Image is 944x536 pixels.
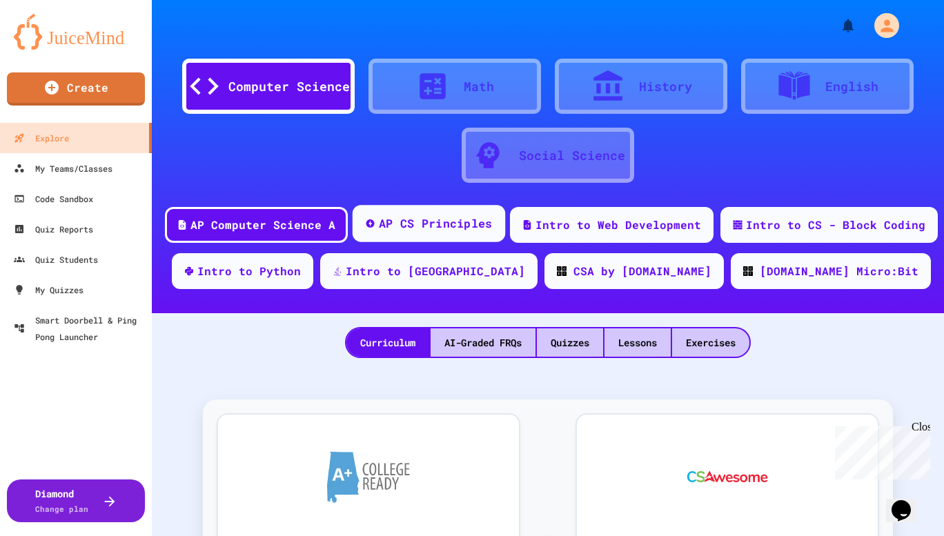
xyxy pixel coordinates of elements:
div: Quiz Students [14,251,98,268]
div: Diamond [35,486,88,515]
div: Curriculum [346,328,429,357]
div: CSA by [DOMAIN_NAME] [573,263,711,279]
div: Chat with us now!Close [6,6,95,88]
div: [DOMAIN_NAME] Micro:Bit [760,263,918,279]
div: Explore [14,130,69,146]
div: Code Sandbox [14,190,93,207]
div: Quiz Reports [14,221,93,237]
iframe: chat widget [829,421,930,479]
div: Lessons [604,328,671,357]
div: AP Computer Science A [190,217,335,233]
div: Intro to Python [197,263,301,279]
div: My Quizzes [14,281,83,298]
a: Create [7,72,145,106]
div: Intro to [GEOGRAPHIC_DATA] [346,263,525,279]
div: My Account [860,10,903,41]
div: AP CS Principles [379,215,493,232]
div: Exercises [672,328,749,357]
div: AI-Graded FRQs [431,328,535,357]
div: Smart Doorbell & Ping Pong Launcher [14,312,146,345]
div: Computer Science [228,77,350,96]
img: CS Awesome [673,435,782,518]
span: Change plan [35,504,88,514]
div: Quizzes [537,328,603,357]
div: History [639,77,692,96]
img: A+ College Ready [327,451,410,503]
img: CODE_logo_RGB.png [557,266,567,276]
div: Math [464,77,494,96]
img: CODE_logo_RGB.png [743,266,753,276]
div: Intro to CS - Block Coding [746,217,925,233]
div: My Notifications [814,14,860,37]
img: logo-orange.svg [14,14,138,50]
div: Social Science [519,146,625,165]
div: Intro to Web Development [535,217,701,233]
div: My Teams/Classes [14,160,112,177]
div: English [825,77,878,96]
button: DiamondChange plan [7,479,145,522]
iframe: chat widget [886,481,930,522]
